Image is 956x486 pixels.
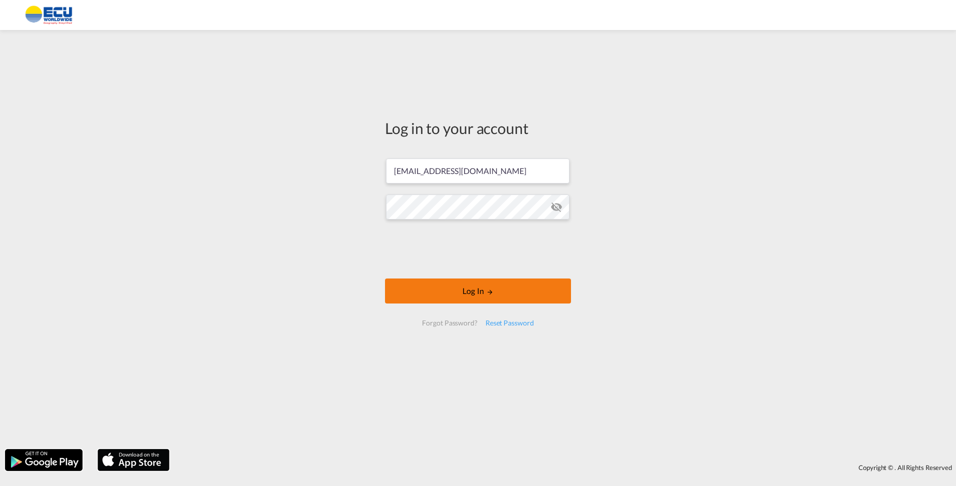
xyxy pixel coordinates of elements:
[385,117,571,138] div: Log in to your account
[96,448,170,472] img: apple.png
[418,314,481,332] div: Forgot Password?
[481,314,538,332] div: Reset Password
[385,278,571,303] button: LOGIN
[174,459,956,476] div: Copyright © . All Rights Reserved
[550,201,562,213] md-icon: icon-eye-off
[4,448,83,472] img: google.png
[402,229,554,268] iframe: reCAPTCHA
[15,4,82,26] img: 6cccb1402a9411edb762cf9624ab9cda.png
[386,158,569,183] input: Enter email/phone number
